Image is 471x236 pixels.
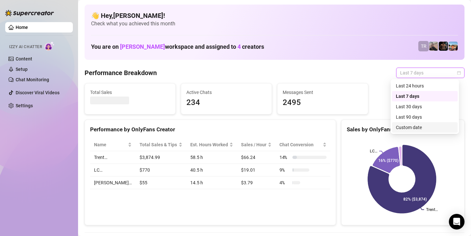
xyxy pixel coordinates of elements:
[396,124,454,131] div: Custom date
[396,113,454,121] div: Last 90 days
[400,68,461,78] span: Last 7 days
[392,81,458,91] div: Last 24 hours
[421,43,426,50] span: TR
[429,42,438,51] img: LC
[136,138,186,151] th: Total Sales & Tips
[16,25,28,30] a: Home
[370,149,377,153] text: LC…
[136,177,186,189] td: $55
[16,77,49,82] a: Chat Monitoring
[16,56,32,61] a: Content
[16,103,33,108] a: Settings
[91,43,264,50] h1: You are on workspace and assigned to creators
[45,41,55,51] img: AI Chatter
[190,141,228,148] div: Est. Hours Worked
[237,177,276,189] td: $3.79
[241,141,266,148] span: Sales / Hour
[449,214,464,229] div: Open Intercom Messenger
[449,42,458,51] img: Zach
[94,141,127,148] span: Name
[90,164,136,177] td: LC…
[396,82,454,89] div: Last 24 hours
[392,101,458,112] div: Last 30 days
[9,44,42,50] span: Izzy AI Chatter
[237,151,276,164] td: $66.24
[396,103,454,110] div: Last 30 days
[186,177,237,189] td: 14.5 h
[90,177,136,189] td: [PERSON_NAME]…
[392,122,458,133] div: Custom date
[392,112,458,122] div: Last 90 days
[426,207,438,212] text: Trent…
[237,164,276,177] td: $19.01
[279,141,321,148] span: Chat Conversion
[91,11,458,20] h4: 👋 Hey, [PERSON_NAME] !
[186,89,266,96] span: Active Chats
[5,10,54,16] img: logo-BBDzfeDw.svg
[347,125,459,134] div: Sales by OnlyFans Creator
[186,97,266,109] span: 234
[16,67,28,72] a: Setup
[140,141,177,148] span: Total Sales & Tips
[90,89,170,96] span: Total Sales
[90,151,136,164] td: Trent…
[120,43,165,50] span: [PERSON_NAME]
[396,93,454,100] div: Last 7 days
[90,125,330,134] div: Performance by OnlyFans Creator
[283,89,363,96] span: Messages Sent
[279,179,290,186] span: 4 %
[439,42,448,51] img: Trent
[186,151,237,164] td: 58.5 h
[276,138,330,151] th: Chat Conversion
[279,166,290,174] span: 9 %
[279,154,290,161] span: 14 %
[392,91,458,101] div: Last 7 days
[237,138,276,151] th: Sales / Hour
[283,97,363,109] span: 2495
[90,138,136,151] th: Name
[91,20,458,27] span: Check what you achieved this month
[136,151,186,164] td: $3,874.99
[136,164,186,177] td: $770
[85,68,157,77] h4: Performance Breakdown
[186,164,237,177] td: 40.5 h
[457,71,461,75] span: calendar
[237,43,241,50] span: 4
[16,90,60,95] a: Discover Viral Videos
